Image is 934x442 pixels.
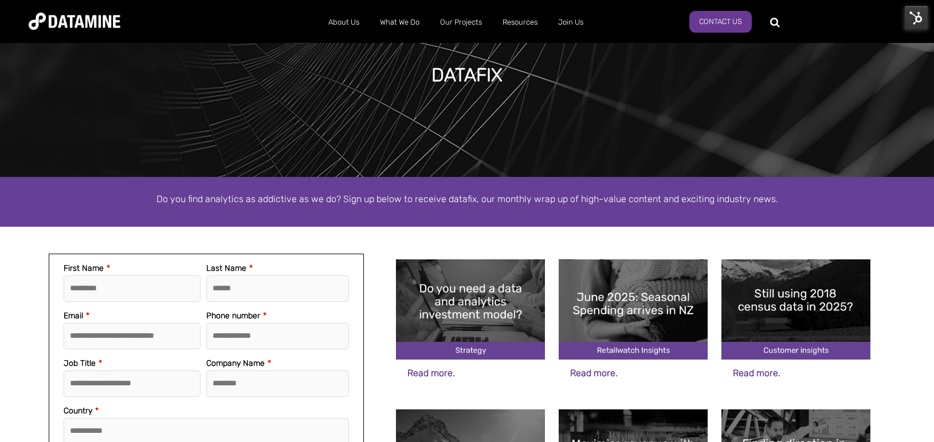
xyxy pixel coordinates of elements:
[140,191,794,207] p: Do you find analytics as addictive as we do? Sign up below to receive datafix, our monthly wrap u...
[733,368,780,378] a: Read more.
[370,7,430,37] a: What We Do
[64,263,104,273] span: First Name
[29,13,120,30] img: Datamine
[570,368,618,378] a: Read more.
[64,406,92,416] span: Country
[492,7,548,37] a: Resources
[206,311,260,321] span: Phone number
[548,7,594,37] a: Join Us
[318,7,370,37] a: About Us
[64,311,83,321] span: Email
[689,11,752,33] a: Contact Us
[206,263,246,273] span: Last Name
[904,6,928,30] img: HubSpot Tools Menu Toggle
[64,358,96,368] span: Job Title
[431,62,503,88] h1: DATAFIX
[430,7,492,37] a: Our Projects
[206,358,265,368] span: Company Name
[407,368,455,378] a: Read more.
